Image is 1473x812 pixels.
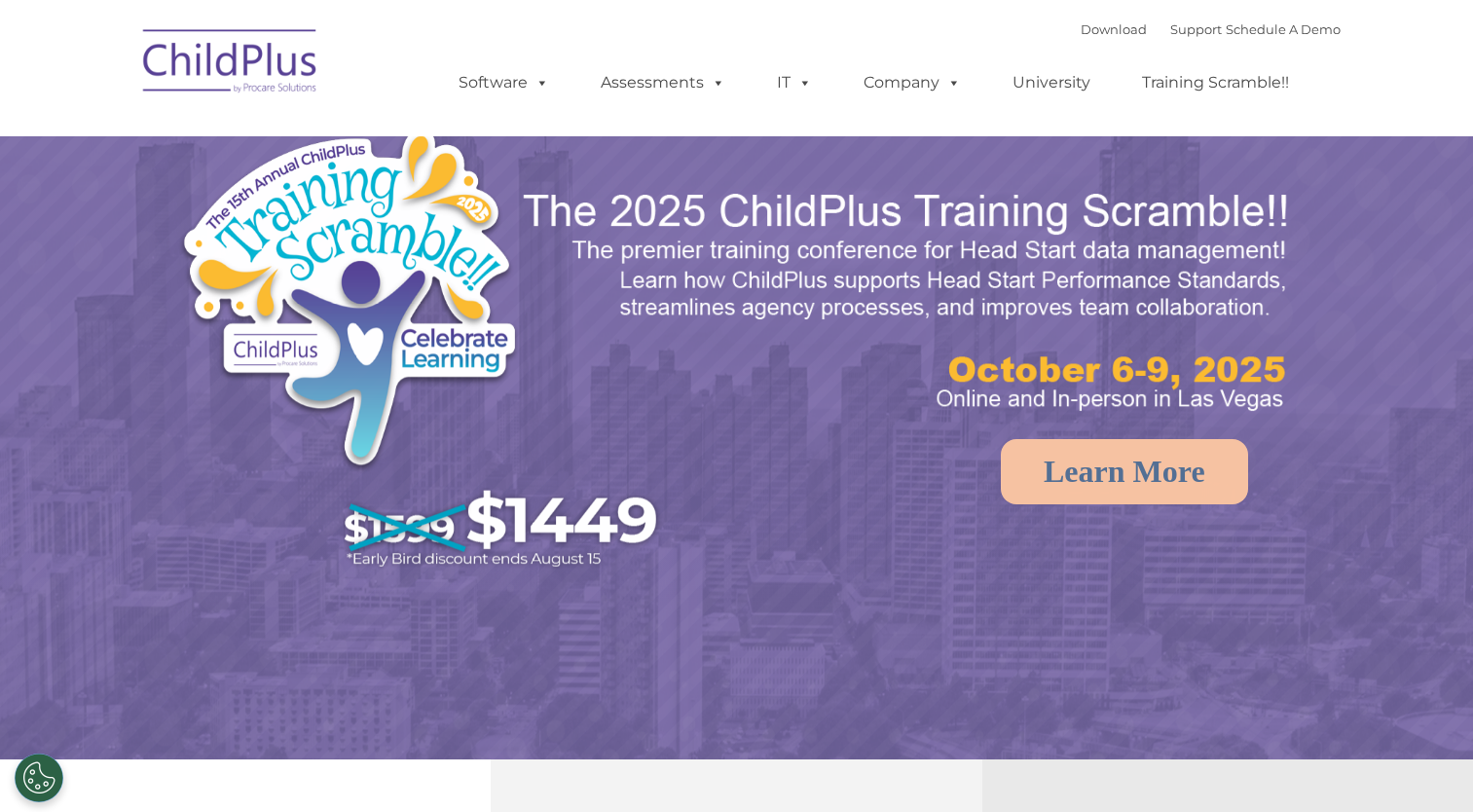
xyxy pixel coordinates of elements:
[439,63,569,102] a: Software
[1081,21,1147,37] a: Download
[15,754,63,802] button: Cookies Settings
[844,63,980,102] a: Company
[993,63,1110,102] a: University
[581,63,745,102] a: Assessments
[1170,21,1222,37] a: Support
[1123,63,1308,102] a: Training Scramble!!
[1001,439,1248,504] a: Learn More
[757,63,831,102] a: IT
[133,16,328,113] img: ChildPlus by Procare Solutions
[1081,21,1341,37] font: |
[1226,21,1341,37] a: Schedule A Demo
